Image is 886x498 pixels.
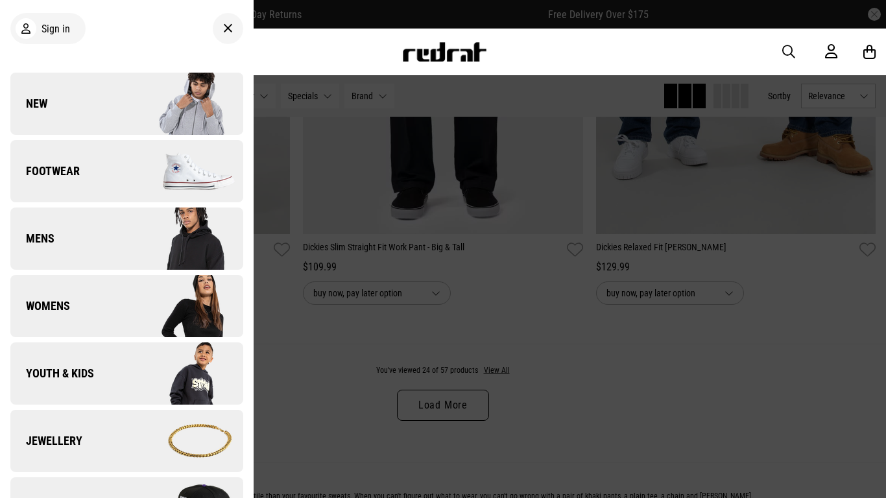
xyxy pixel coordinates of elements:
button: Open LiveChat chat widget [10,5,49,44]
a: Youth & Kids Company [10,342,243,405]
span: Sign in [42,23,70,35]
a: Footwear Company [10,140,243,202]
span: Youth & Kids [10,366,94,381]
img: Company [126,341,243,406]
span: New [10,96,47,112]
img: Company [126,71,243,136]
img: Company [126,274,243,338]
img: Redrat logo [401,42,487,62]
span: Jewellery [10,433,82,449]
span: Footwear [10,163,80,179]
img: Company [126,206,243,271]
a: Womens Company [10,275,243,337]
a: Jewellery Company [10,410,243,472]
a: New Company [10,73,243,135]
img: Company [126,409,243,473]
img: Company [126,139,243,204]
span: Womens [10,298,70,314]
span: Mens [10,231,54,246]
a: Mens Company [10,207,243,270]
